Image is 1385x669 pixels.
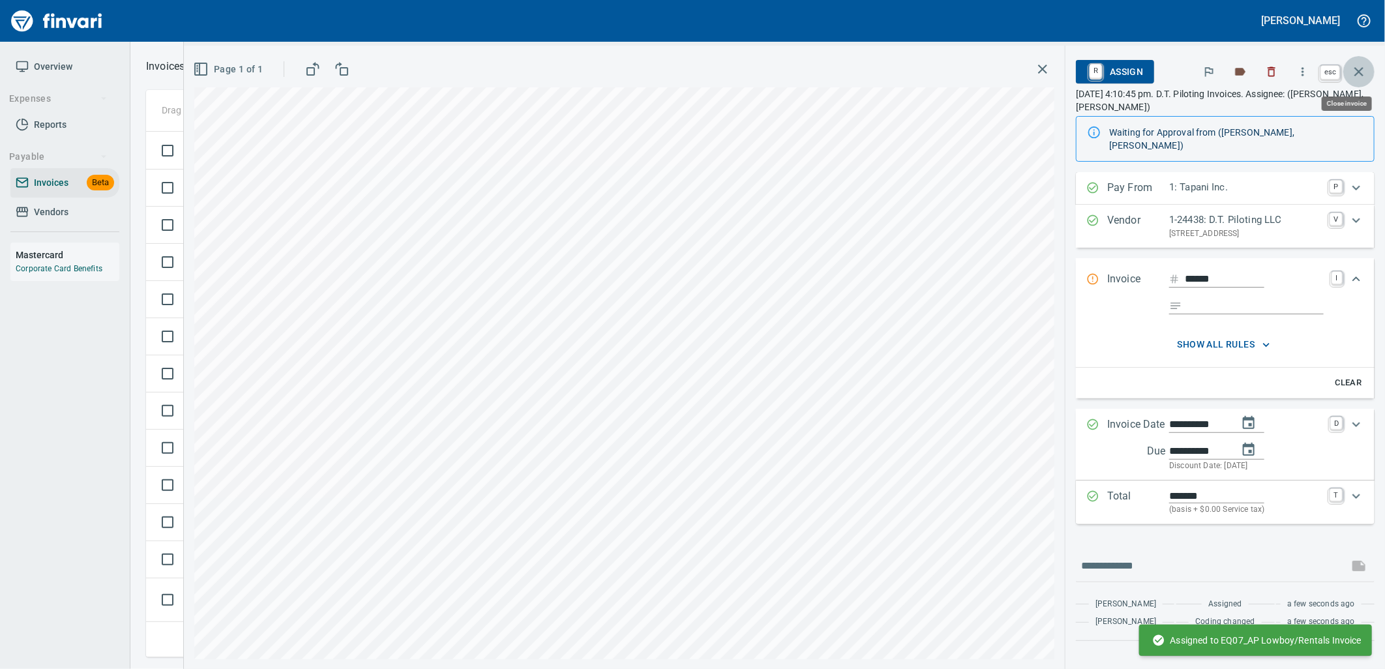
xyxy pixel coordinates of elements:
a: P [1330,180,1343,193]
button: More [1288,57,1317,86]
button: show all rules [1107,333,1341,357]
p: Discount Date: [DATE] [1169,460,1322,473]
div: Expand [1076,205,1375,248]
span: Reports [34,117,67,133]
button: RAssign [1076,60,1154,83]
button: change date [1233,408,1264,439]
span: a few seconds ago [1287,598,1355,611]
div: Expand [1076,258,1375,327]
div: Waiting for Approval from ([PERSON_NAME], [PERSON_NAME]) [1109,121,1363,157]
h6: Mastercard [16,248,119,262]
a: Overview [10,52,119,82]
a: esc [1320,65,1340,80]
button: [PERSON_NAME] [1258,10,1343,31]
p: Vendor [1107,213,1169,240]
p: Due [1147,443,1209,459]
p: Total [1107,488,1169,516]
p: 1-24438: D.T. Piloting LLC [1169,213,1322,228]
img: Finvari [8,5,106,37]
p: 1: Tapani Inc. [1169,180,1322,195]
button: Expenses [4,87,113,111]
a: T [1330,488,1343,501]
p: [DATE] 4:10:45 pm. D.T. Piloting Invoices. Assignee: ([PERSON_NAME], [PERSON_NAME]) [1076,87,1375,113]
p: (basis + $0.00 Service tax) [1169,503,1322,516]
span: Invoices [34,175,68,191]
span: show all rules [1112,336,1335,353]
div: Expand [1076,172,1375,205]
p: [STREET_ADDRESS] [1169,228,1322,241]
span: a few seconds ago [1287,616,1355,629]
span: [PERSON_NAME] [1095,616,1156,629]
span: Beta [87,175,114,190]
nav: breadcrumb [146,59,185,74]
button: Clear [1328,373,1369,393]
span: Assigned to EQ07_AP Lowboy/Rentals Invoice [1152,634,1362,647]
a: V [1330,213,1343,226]
button: Flag [1195,57,1223,86]
span: Assign [1086,61,1143,83]
button: Labels [1226,57,1255,86]
span: Assigned [1208,598,1242,611]
a: Reports [10,110,119,140]
p: Invoices [146,59,185,74]
div: Expand [1076,327,1375,398]
a: Corporate Card Benefits [16,264,102,273]
p: Invoice [1107,271,1169,314]
svg: Invoice description [1169,299,1182,312]
div: Expand [1076,409,1375,481]
span: Clear [1331,376,1366,391]
button: Page 1 of 1 [190,57,268,82]
a: R [1090,64,1102,78]
span: Vendors [34,204,68,220]
span: Expenses [9,91,108,107]
p: Drag a column heading here to group the table [162,104,353,117]
button: change due date [1233,434,1264,466]
span: Payable [9,149,108,165]
span: [PERSON_NAME] [1095,598,1156,611]
span: Coding changed [1195,616,1255,629]
a: D [1330,417,1343,430]
a: Vendors [10,198,119,227]
button: Discard [1257,57,1286,86]
span: Page 1 of 1 [196,61,263,78]
h5: [PERSON_NAME] [1262,14,1340,27]
p: Invoice Date [1107,417,1169,473]
svg: Invoice number [1169,271,1180,287]
button: Payable [4,145,113,169]
a: I [1332,271,1343,284]
div: Expand [1076,481,1375,524]
span: Overview [34,59,72,75]
span: This records your message into the invoice and notifies anyone mentioned [1343,550,1375,582]
a: InvoicesBeta [10,168,119,198]
p: Pay From [1107,180,1169,197]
